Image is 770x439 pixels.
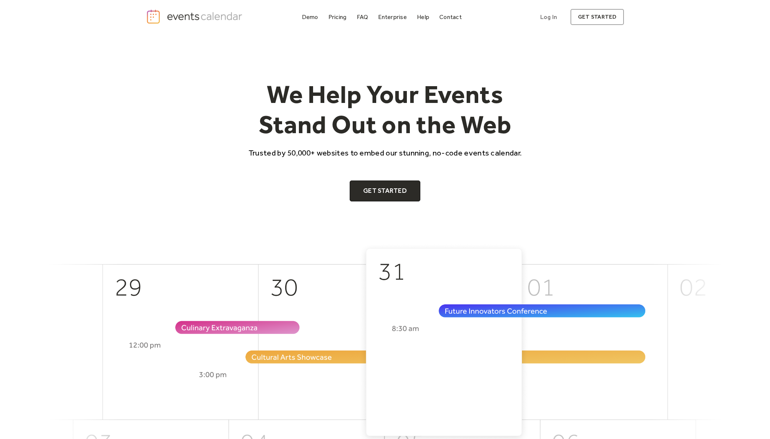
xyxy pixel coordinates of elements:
div: Enterprise [378,15,406,19]
div: Contact [439,15,462,19]
p: Trusted by 50,000+ websites to embed our stunning, no-code events calendar. [242,147,529,158]
a: Demo [299,12,321,22]
a: Log In [533,9,565,25]
a: Enterprise [375,12,409,22]
a: Get Started [350,181,420,201]
h1: We Help Your Events Stand Out on the Web [242,79,529,140]
a: get started [570,9,624,25]
div: Pricing [328,15,347,19]
div: FAQ [357,15,368,19]
a: home [146,9,245,24]
a: Contact [436,12,465,22]
div: Demo [302,15,318,19]
a: FAQ [354,12,371,22]
div: Help [417,15,429,19]
a: Pricing [325,12,350,22]
a: Help [414,12,432,22]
